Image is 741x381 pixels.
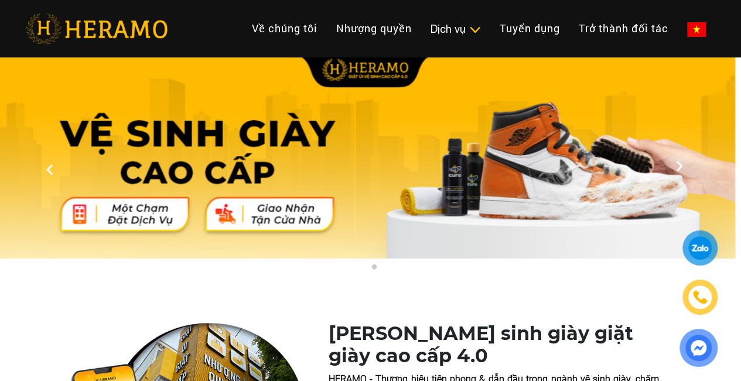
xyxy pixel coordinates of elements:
button: 2 [368,264,380,275]
button: 1 [350,264,362,275]
a: phone-icon [684,281,716,313]
div: Dịch vụ [431,21,481,37]
img: subToggleIcon [469,24,481,36]
img: phone-icon [694,291,706,304]
img: vn-flag.png [687,22,706,37]
h1: [PERSON_NAME] sinh giày giặt giày cao cấp 4.0 [329,322,659,368]
img: heramo-logo.png [26,13,168,44]
a: Tuyển dụng [490,16,569,41]
a: Về chúng tôi [243,16,327,41]
a: Nhượng quyền [327,16,421,41]
a: Trở thành đối tác [569,16,678,41]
